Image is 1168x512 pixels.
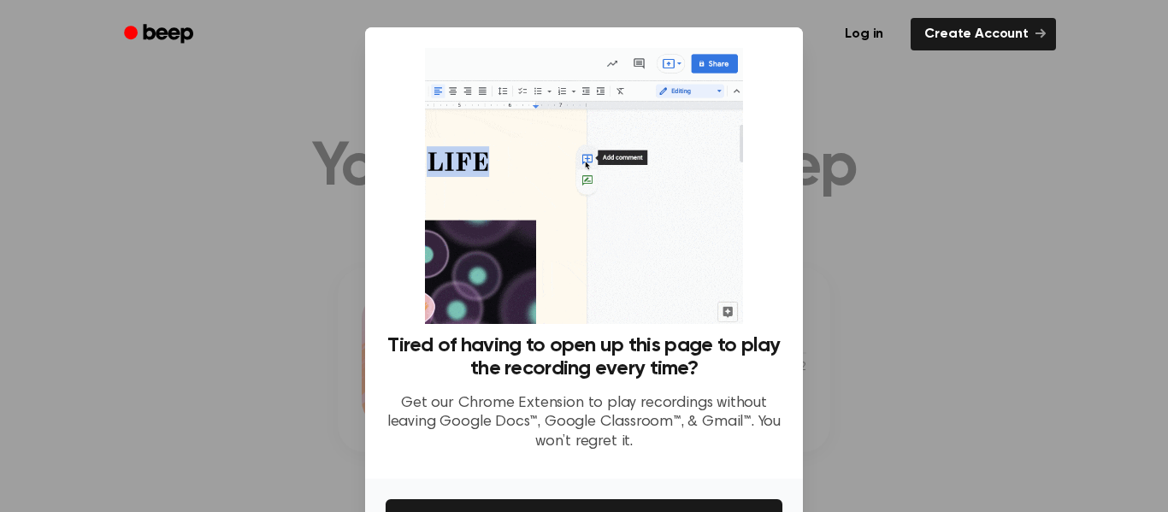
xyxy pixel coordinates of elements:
a: Create Account [911,18,1056,50]
h3: Tired of having to open up this page to play the recording every time? [386,334,782,380]
p: Get our Chrome Extension to play recordings without leaving Google Docs™, Google Classroom™, & Gm... [386,394,782,452]
img: Beep extension in action [425,48,742,324]
a: Log in [828,15,900,54]
a: Beep [112,18,209,51]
